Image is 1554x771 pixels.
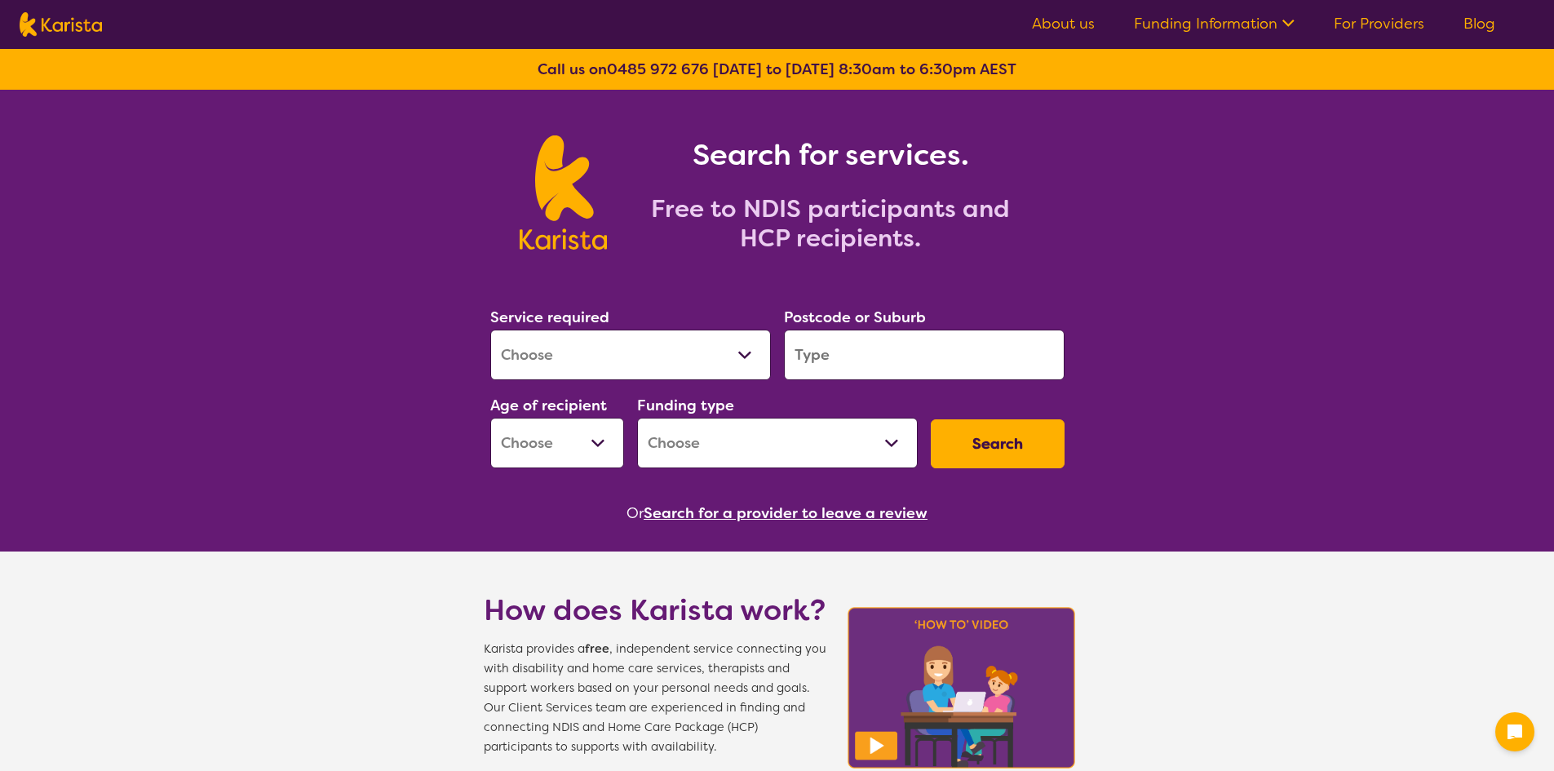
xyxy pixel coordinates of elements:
label: Postcode or Suburb [784,308,926,327]
a: Blog [1463,14,1495,33]
a: For Providers [1334,14,1424,33]
a: About us [1032,14,1095,33]
label: Age of recipient [490,396,607,415]
button: Search [931,419,1065,468]
label: Service required [490,308,609,327]
h2: Free to NDIS participants and HCP recipients. [626,194,1034,253]
h1: Search for services. [626,135,1034,175]
img: Karista logo [20,12,102,37]
b: free [585,641,609,657]
a: 0485 972 676 [607,60,709,79]
b: Call us on [DATE] to [DATE] 8:30am to 6:30pm AEST [538,60,1016,79]
h1: How does Karista work? [484,591,826,630]
a: Funding Information [1134,14,1295,33]
img: Karista logo [520,135,607,250]
label: Funding type [637,396,734,415]
button: Search for a provider to leave a review [644,501,928,525]
span: Karista provides a , independent service connecting you with disability and home care services, t... [484,640,826,757]
span: Or [626,501,644,525]
input: Type [784,330,1065,380]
